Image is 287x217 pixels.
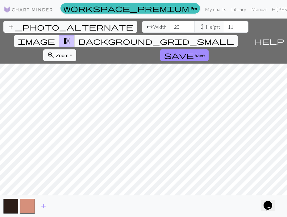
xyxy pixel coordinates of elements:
span: add_photo_alternate [7,23,133,31]
a: Library [229,3,249,15]
iframe: chat widget [261,192,281,211]
button: Add color [36,200,51,212]
span: help [255,37,284,45]
img: Logo [4,6,53,13]
button: Save [160,49,209,61]
span: Zoom [56,52,69,58]
span: Height [206,23,220,31]
span: Width [153,23,166,31]
span: Save [195,52,205,58]
span: image [18,37,55,45]
span: transition_fade [63,37,70,45]
span: save [164,51,194,60]
span: arrow_range [146,23,153,31]
button: Zoom [43,49,76,61]
span: background_grid_small [78,37,234,45]
span: zoom_in [47,51,55,60]
span: add [40,202,47,211]
a: My charts [202,3,229,15]
span: height [198,23,206,31]
button: Help [252,19,287,64]
span: workspace_premium [63,4,189,13]
a: Manual [249,3,269,15]
a: Pro [60,3,200,14]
